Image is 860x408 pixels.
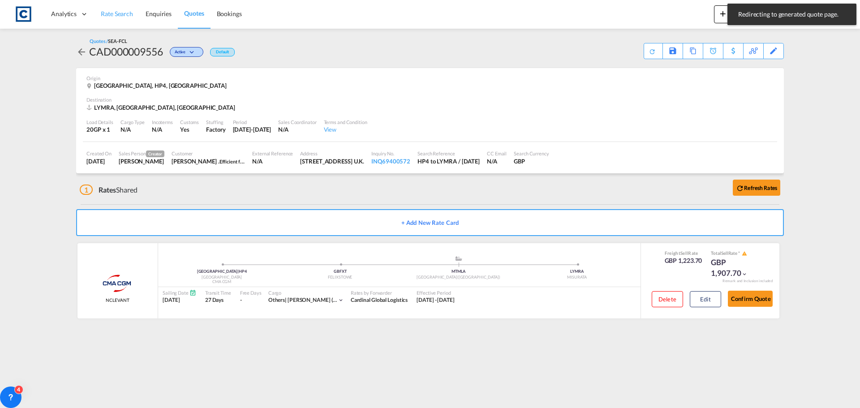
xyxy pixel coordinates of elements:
[240,289,262,296] div: Free Days
[233,119,271,125] div: Period
[206,119,225,125] div: Stuffing
[90,38,127,44] div: Quotes /SEA-FCL
[172,150,245,157] div: Customer
[180,125,199,133] div: Yes
[152,119,173,125] div: Incoterms
[119,157,164,165] div: Lynsey Heaton
[108,38,127,44] span: SEA-FCL
[170,47,203,57] div: Change Status Here
[514,157,549,165] div: GBP
[518,269,636,275] div: LYMRA
[400,275,518,280] div: [GEOGRAPHIC_DATA]([GEOGRAPHIC_DATA])
[175,49,188,58] span: Active
[86,82,229,90] div: Bedford, HP4, United Kingdom
[351,296,408,304] div: Cardinal Global Logistics
[210,48,235,56] div: Default
[718,8,728,19] md-icon: icon-plus 400-fg
[237,269,239,274] span: |
[86,75,774,82] div: Origin
[163,296,196,304] div: [DATE]
[268,296,338,304] div: [PERSON_NAME] (upa)
[649,48,656,55] md-icon: icon-refresh
[86,157,112,165] div: 2 Sep 2025
[711,257,756,279] div: GBP 1,907.70
[351,296,408,303] span: Cardinal Global Logistics
[278,119,316,125] div: Sales Coordinator
[400,269,518,275] div: MTMLA
[13,4,34,24] img: 1fdb9190129311efbfaf67cbb4249bed.jpeg
[163,289,196,296] div: Sailing Date
[268,296,288,303] span: Others
[736,184,744,192] md-icon: icon-refresh
[86,150,112,157] div: Created On
[300,150,364,157] div: Address
[714,5,755,23] button: icon-plus 400-fgNewicon-chevron-down
[252,157,293,165] div: N/A
[239,269,247,274] span: HP4
[180,119,199,125] div: Customs
[240,296,242,304] div: -
[152,125,162,133] div: N/A
[89,44,163,59] div: CAD000009556
[217,10,242,17] span: Bookings
[300,157,364,165] div: 50, St. Leonards Road, Bexhill on Sea, East Sussex TN40 1JB U.K.
[728,291,773,307] button: Confirm Quote
[718,10,751,17] span: New
[737,250,741,256] span: Subject to Remarks
[338,297,344,303] md-icon: icon-chevron-down
[80,185,138,195] div: Shared
[76,209,784,236] button: + Add New Rate Card
[281,275,399,280] div: FELIXSTOWE
[652,291,683,307] button: Delete
[417,296,455,304] div: 03 Jul 2025 - 30 Sep 2025
[101,10,133,17] span: Rate Search
[119,150,164,157] div: Sales Person
[518,275,636,280] div: MISURATA
[106,297,129,303] span: NCLEVANT
[94,82,227,89] span: [GEOGRAPHIC_DATA], HP4, [GEOGRAPHIC_DATA]
[281,269,399,275] div: GBFXT
[120,125,145,133] div: N/A
[252,150,293,157] div: External Reference
[665,250,702,256] div: Freight Rate
[417,150,480,157] div: Search Reference
[76,44,89,59] div: icon-arrow-left
[86,119,113,125] div: Load Details
[268,289,344,296] div: Cargo
[371,150,410,157] div: Inquiry No.
[163,44,206,59] div: Change Status Here
[324,125,367,133] div: View
[690,291,721,307] button: Edit
[146,150,164,157] span: Creator
[371,157,410,165] div: INQ69400572
[278,125,316,133] div: N/A
[86,96,774,103] div: Destination
[219,158,253,165] span: Efficient freight
[51,9,77,18] span: Analytics
[665,256,702,265] div: GBP 1,223.70
[163,275,281,280] div: [GEOGRAPHIC_DATA]
[744,185,777,191] b: Refresh Rates
[285,296,287,303] span: |
[741,271,748,277] md-icon: icon-chevron-down
[80,185,93,195] span: 1
[649,43,658,55] div: Quote PDF is not available at this time
[76,47,87,57] md-icon: icon-arrow-left
[189,289,196,296] md-icon: Schedules Available
[197,269,239,274] span: [GEOGRAPHIC_DATA]
[95,272,140,295] img: CMACGM API
[741,250,747,257] button: icon-alert
[680,250,688,256] span: Sell
[146,10,172,17] span: Enquiries
[453,256,464,261] md-icon: assets/icons/custom/ship-fill.svg
[172,157,245,165] div: John .
[716,279,779,283] div: Remark and Inclusion included
[487,150,507,157] div: CC Email
[120,119,145,125] div: Cargo Type
[663,43,683,59] div: Save As Template
[324,119,367,125] div: Terms and Condition
[188,50,198,55] md-icon: icon-chevron-down
[417,157,480,165] div: HP4 to LYMRA / 2 Sep 2025
[417,289,455,296] div: Effective Period
[351,289,408,296] div: Rates by Forwarder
